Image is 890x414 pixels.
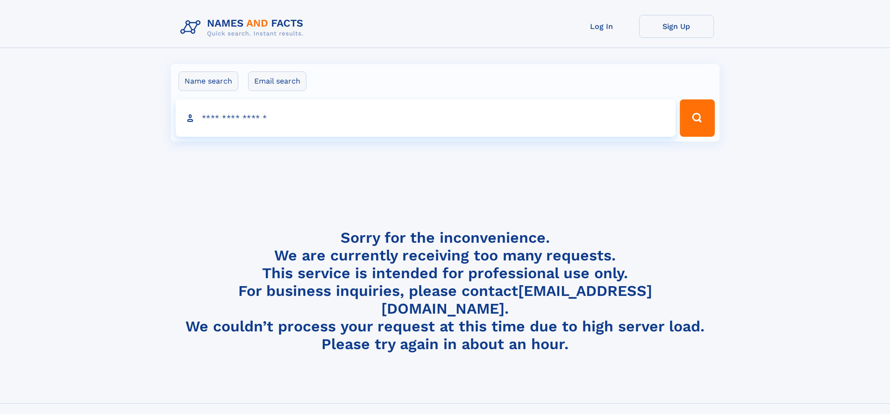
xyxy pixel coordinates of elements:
[564,15,639,38] a: Log In
[680,99,714,137] button: Search Button
[248,71,306,91] label: Email search
[176,99,676,137] input: search input
[177,229,714,353] h4: Sorry for the inconvenience. We are currently receiving too many requests. This service is intend...
[381,282,652,317] a: [EMAIL_ADDRESS][DOMAIN_NAME]
[178,71,238,91] label: Name search
[639,15,714,38] a: Sign Up
[177,15,311,40] img: Logo Names and Facts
